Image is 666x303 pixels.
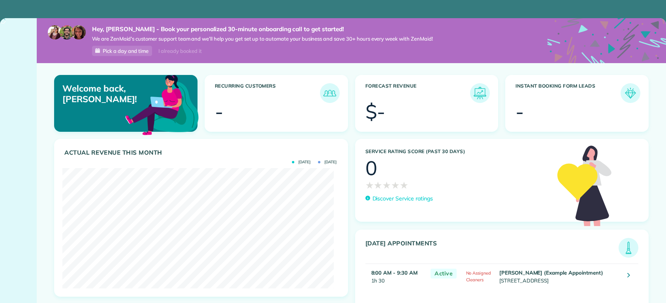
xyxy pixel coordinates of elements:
[365,83,470,103] h3: Forecast Revenue
[515,102,524,122] div: -
[365,149,550,154] h3: Service Rating score (past 30 days)
[373,195,433,203] p: Discover Service ratings
[621,240,636,256] img: icon_todays_appointments-901f7ab196bb0bea1936b74009e4eb5ffbc2d2711fa7634e0d609ed5ef32b18b.png
[365,178,374,192] span: ★
[322,85,338,101] img: icon_recurring_customers-cf858462ba22bcd05b5a5880d41d6543d210077de5bb9ebc9590e49fd87d84ed.png
[400,178,408,192] span: ★
[365,158,377,178] div: 0
[365,195,433,203] a: Discover Service ratings
[382,178,391,192] span: ★
[515,83,621,103] h3: Instant Booking Form Leads
[92,36,433,42] span: We are ZenMaid’s customer support team and we’ll help you get set up to automate your business an...
[215,102,223,122] div: -
[64,149,340,156] h3: Actual Revenue this month
[154,46,206,56] div: I already booked it
[371,269,418,276] strong: 8:00 AM - 9:30 AM
[92,25,433,33] strong: Hey, [PERSON_NAME] - Book your personalized 30-minute onboarding call to get started!
[92,46,152,56] a: Pick a day and time
[215,83,320,103] h3: Recurring Customers
[292,160,310,164] span: [DATE]
[103,48,149,54] span: Pick a day and time
[62,83,151,104] p: Welcome back, [PERSON_NAME]!
[318,160,337,164] span: [DATE]
[71,25,86,39] img: michelle-19f622bdf1676172e81f8f8fba1fb50e276960ebfe0243fe18214015130c80e4.jpg
[623,85,638,101] img: icon_form_leads-04211a6a04a5b2264e4ee56bc0799ec3eb69b7e499cbb523a139df1d13a81ae0.png
[472,85,488,101] img: icon_forecast_revenue-8c13a41c7ed35a8dcfafea3cbb826a0462acb37728057bba2d056411b612bbbe.png
[365,264,427,289] td: 1h 30
[391,178,400,192] span: ★
[374,178,382,192] span: ★
[499,269,603,276] strong: [PERSON_NAME] (Example Appointment)
[497,264,622,289] td: [STREET_ADDRESS]
[466,270,491,282] span: No Assigned Cleaners
[48,25,62,39] img: maria-72a9807cf96188c08ef61303f053569d2e2a8a1cde33d635c8a3ac13582a053d.jpg
[124,66,200,142] img: dashboard_welcome-42a62b7d889689a78055ac9021e634bf52bae3f8056760290aed330b23ab8690.png
[365,102,386,122] div: $-
[431,269,457,279] span: Active
[365,240,619,258] h3: [DATE] Appointments
[60,25,74,39] img: jorge-587dff0eeaa6aab1f244e6dc62b8924c3b6ad411094392a53c71c6c4a576187d.jpg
